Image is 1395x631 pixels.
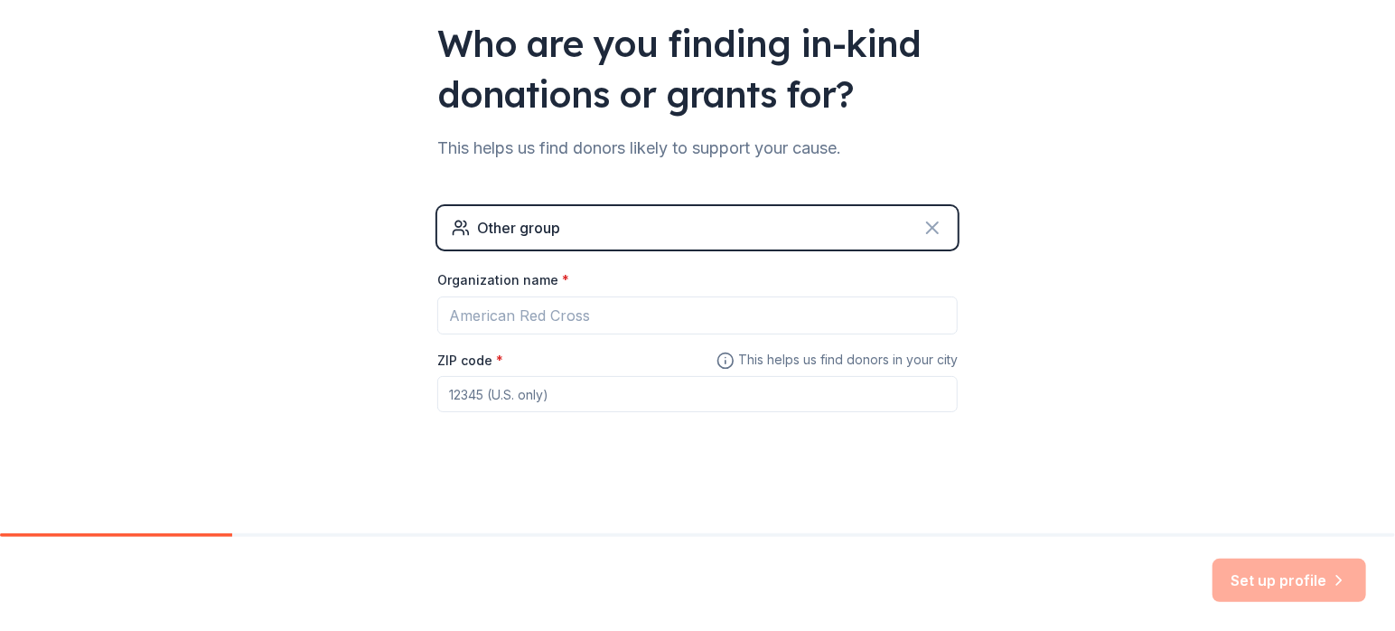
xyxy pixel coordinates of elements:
label: Organization name [437,271,569,289]
div: Other group [477,217,560,239]
div: This helps us find donors likely to support your cause. [437,134,958,163]
span: This helps us find donors in your city [716,349,958,372]
div: Who are you finding in-kind donations or grants for? [437,18,958,119]
input: 12345 (U.S. only) [437,376,958,412]
input: American Red Cross [437,297,958,334]
label: ZIP code [437,352,503,370]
